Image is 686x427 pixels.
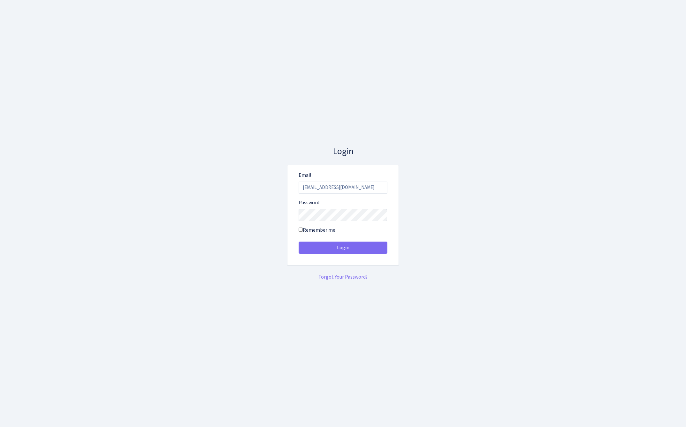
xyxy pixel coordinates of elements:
[299,242,387,254] button: Login
[299,171,311,179] label: Email
[299,228,303,232] input: Remember me
[299,226,335,234] label: Remember me
[318,273,368,281] a: Forgot Your Password?
[287,146,399,157] h3: Login
[299,199,319,206] label: Password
